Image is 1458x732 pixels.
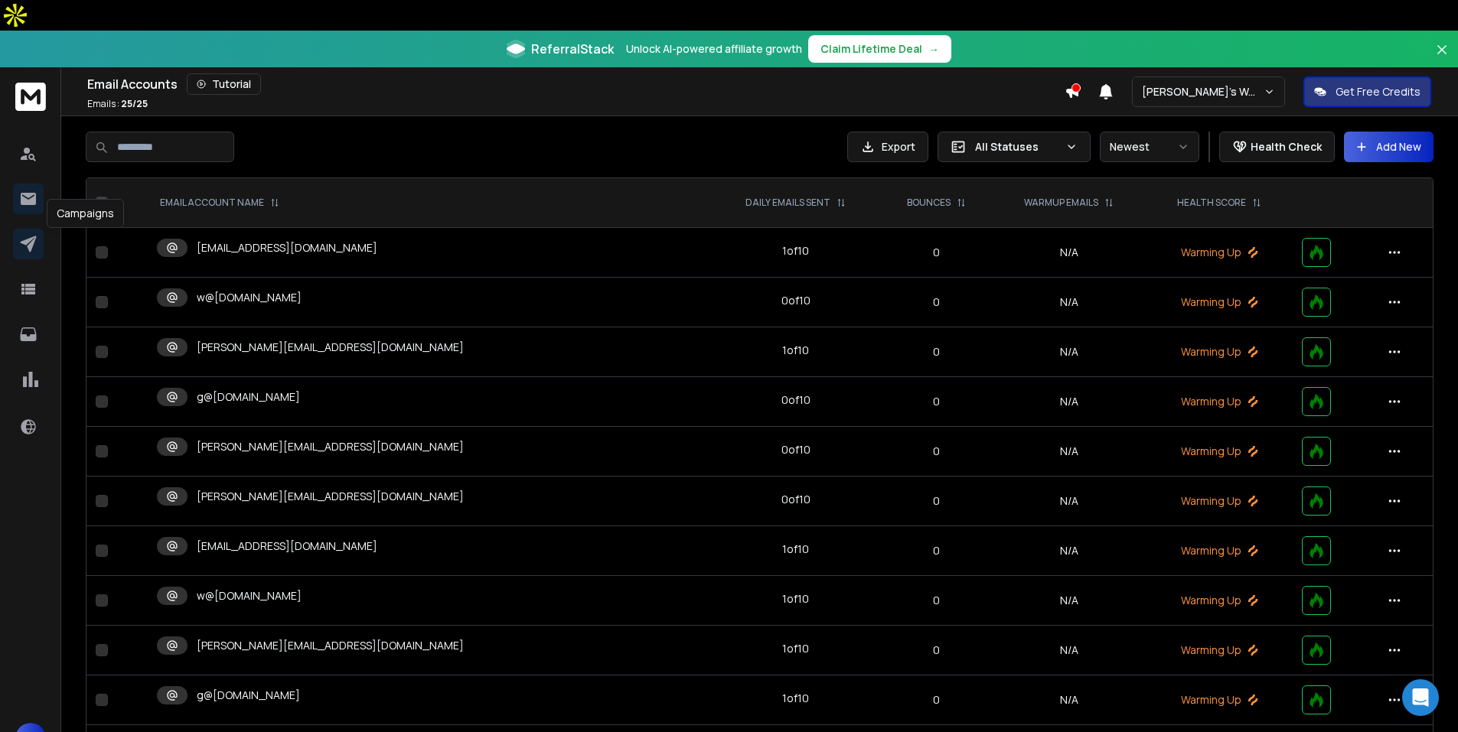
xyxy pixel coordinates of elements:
[1155,245,1283,260] p: Warming Up
[889,245,983,260] p: 0
[745,197,830,209] p: DAILY EMAILS SENT
[782,343,809,358] div: 1 of 10
[197,240,377,255] p: [EMAIL_ADDRESS][DOMAIN_NAME]
[782,691,809,706] div: 1 of 10
[197,489,464,504] p: [PERSON_NAME][EMAIL_ADDRESS][DOMAIN_NAME]
[889,643,983,658] p: 0
[889,543,983,558] p: 0
[782,542,809,557] div: 1 of 10
[1155,543,1283,558] p: Warming Up
[782,243,809,259] div: 1 of 10
[928,41,939,57] span: →
[197,389,300,405] p: g@[DOMAIN_NAME]
[781,392,811,408] div: 0 of 10
[993,327,1147,377] td: N/A
[87,73,1065,95] div: Email Accounts
[847,132,928,162] button: Export
[993,576,1147,626] td: N/A
[1402,679,1439,716] div: Open Intercom Messenger
[197,588,302,603] p: w@[DOMAIN_NAME]
[781,293,811,308] div: 0 of 10
[907,197,951,209] p: BOUNCES
[889,493,983,509] p: 0
[1336,84,1420,99] p: Get Free Credits
[121,97,148,110] span: 25 / 25
[197,538,377,554] p: [EMAIL_ADDRESS][DOMAIN_NAME]
[1155,643,1283,658] p: Warming Up
[993,427,1147,477] td: N/A
[197,340,464,355] p: [PERSON_NAME][EMAIL_ADDRESS][DOMAIN_NAME]
[889,394,983,409] p: 0
[889,294,983,310] p: 0
[993,377,1147,427] td: N/A
[975,139,1059,155] p: All Statuses
[187,73,261,95] button: Tutorial
[1155,593,1283,608] p: Warming Up
[993,477,1147,526] td: N/A
[1344,132,1434,162] button: Add New
[1155,493,1283,509] p: Warming Up
[889,593,983,608] p: 0
[1155,692,1283,708] p: Warming Up
[781,492,811,507] div: 0 of 10
[889,444,983,459] p: 0
[889,344,983,359] p: 0
[993,675,1147,725] td: N/A
[1432,40,1452,76] button: Close banner
[889,692,983,708] p: 0
[47,199,124,228] div: Campaigns
[626,41,802,57] p: Unlock AI-powered affiliate growth
[1100,132,1199,162] button: Newest
[993,278,1147,327] td: N/A
[1219,132,1335,162] button: Health Check
[782,641,809,656] div: 1 of 10
[993,626,1147,675] td: N/A
[1177,197,1246,209] p: HEALTH SCORE
[993,228,1147,278] td: N/A
[782,591,809,607] div: 1 of 10
[1024,197,1098,209] p: WARMUP EMAILS
[1155,344,1283,359] p: Warming Up
[1155,294,1283,310] p: Warming Up
[1142,84,1264,99] p: [PERSON_NAME]'s Workspace
[197,439,464,454] p: [PERSON_NAME][EMAIL_ADDRESS][DOMAIN_NAME]
[993,526,1147,576] td: N/A
[781,442,811,457] div: 0 of 10
[1303,76,1431,107] button: Get Free Credits
[1155,394,1283,409] p: Warming Up
[1155,444,1283,459] p: Warming Up
[197,638,464,653] p: [PERSON_NAME][EMAIL_ADDRESS][DOMAIN_NAME]
[160,197,279,209] div: EMAIL ACCOUNT NAME
[197,290,302,305] p: w@[DOMAIN_NAME]
[87,98,148,110] p: Emails :
[1251,139,1322,155] p: Health Check
[808,35,951,63] button: Claim Lifetime Deal→
[197,688,300,703] p: g@[DOMAIN_NAME]
[531,40,614,58] span: ReferralStack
